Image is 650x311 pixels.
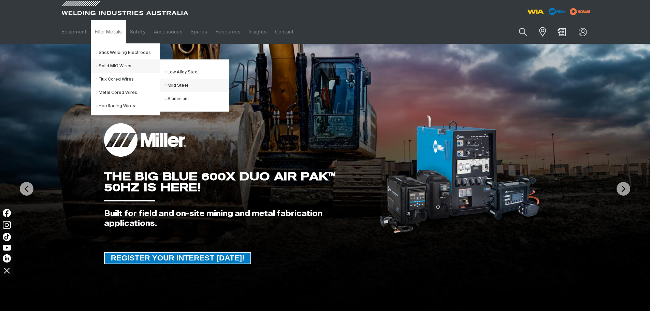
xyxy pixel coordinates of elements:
a: Flux Cored Wires [96,73,160,86]
div: Built for field and on-site mining and metal fabrication applications. [104,209,369,229]
a: Stick Welding Electrodes [96,46,160,59]
a: Shopping cart (0 product(s)) [556,28,567,36]
img: NextArrow [617,182,630,196]
a: Contact [271,20,298,44]
span: REGISTER YOUR INTEREST [DATE]! [105,252,251,264]
img: Instagram [3,221,11,229]
ul: Filler Metals Submenu [91,43,160,115]
a: Spares [187,20,211,44]
a: Low Alloy Steel [165,66,229,79]
img: miller [568,6,593,17]
a: Hardfacing Wires [96,99,160,113]
img: PrevArrow [20,182,33,196]
a: Aluminium [165,92,229,105]
img: hide socials [1,265,13,276]
a: Solid MIG Wires [96,59,160,73]
a: Insights [245,20,271,44]
img: LinkedIn [3,254,11,263]
a: Equipment [58,20,91,44]
a: REGISTER YOUR INTEREST TODAY! [104,252,251,264]
a: Accessories [150,20,187,44]
input: Product name or item number... [503,24,535,40]
a: Mild Steel [165,79,229,92]
nav: Main [58,20,459,44]
button: Search products [511,24,535,40]
img: YouTube [3,245,11,251]
a: Filler Metals [91,20,126,44]
div: THE BIG BLUE 600X DUO AIR PAK™ 50HZ IS HERE! [104,171,369,193]
a: Resources [211,20,244,44]
img: TikTok [3,233,11,241]
a: Safety [126,20,149,44]
img: Facebook [3,209,11,217]
a: Metal Cored Wires [96,86,160,99]
ul: Solid MIG Wires Submenu [160,59,229,112]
